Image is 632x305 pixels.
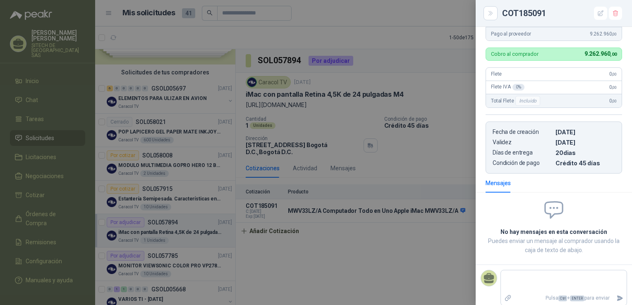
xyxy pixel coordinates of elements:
div: Incluido [515,96,540,106]
span: ,00 [612,72,617,76]
h2: No hay mensajes en esta conversación [486,227,622,236]
p: Validez [493,139,552,146]
p: [DATE] [555,139,615,146]
div: 0 % [512,84,524,91]
span: ENTER [570,295,584,301]
div: COT185091 [502,7,622,20]
p: [DATE] [555,129,615,136]
span: Flete IVA [491,84,524,91]
span: Total Flete [491,96,542,106]
p: Crédito 45 días [555,160,615,167]
p: Condición de pago [493,160,552,167]
div: Mensajes [486,179,511,188]
span: 0 [609,84,617,90]
p: Fecha de creación [493,129,552,136]
span: Flete [491,71,502,77]
p: Cobro al comprador [491,51,539,57]
button: Close [486,8,496,18]
span: Pago al proveedor [491,31,531,37]
span: 9.262.960 [584,50,617,57]
span: ,00 [612,32,617,36]
span: 9.262.960 [590,31,617,37]
span: ,00 [612,85,617,90]
span: 0 [609,98,617,104]
span: 0 [609,71,617,77]
span: ,00 [612,99,617,103]
span: Ctrl [558,295,567,301]
span: ,00 [610,52,617,57]
p: Días de entrega [493,149,552,156]
p: Puedes enviar un mensaje al comprador usando la caja de texto de abajo. [486,236,622,255]
p: 20 dias [555,149,615,156]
